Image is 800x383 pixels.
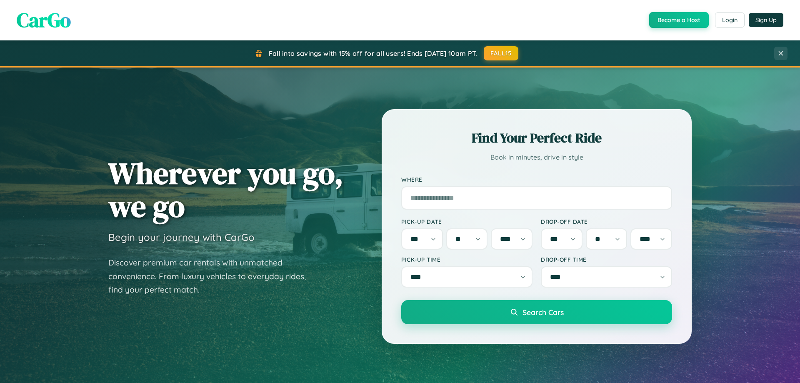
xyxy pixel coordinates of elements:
span: CarGo [17,6,71,34]
p: Discover premium car rentals with unmatched convenience. From luxury vehicles to everyday rides, ... [108,256,317,297]
span: Fall into savings with 15% off for all users! Ends [DATE] 10am PT. [269,49,477,58]
button: Sign Up [749,13,783,27]
label: Drop-off Date [541,218,672,225]
h2: Find Your Perfect Ride [401,129,672,147]
p: Book in minutes, drive in style [401,151,672,163]
button: FALL15 [484,46,519,60]
button: Search Cars [401,300,672,324]
button: Login [715,13,745,28]
button: Become a Host [649,12,709,28]
label: Where [401,176,672,183]
h3: Begin your journey with CarGo [108,231,255,243]
h1: Wherever you go, we go [108,157,343,223]
span: Search Cars [522,308,564,317]
label: Drop-off Time [541,256,672,263]
label: Pick-up Date [401,218,532,225]
label: Pick-up Time [401,256,532,263]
